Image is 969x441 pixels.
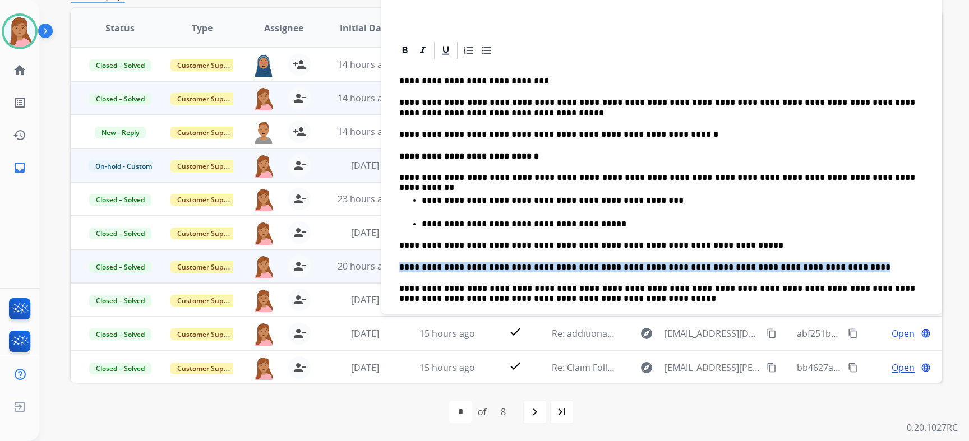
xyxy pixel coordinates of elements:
[89,59,151,71] span: Closed – Solved
[338,92,393,104] span: 14 hours ago
[921,328,931,338] mat-icon: language
[293,159,306,172] mat-icon: person_remove
[552,361,634,374] span: Re: Claim Follow Up
[460,42,477,59] div: Ordered List
[293,327,306,340] mat-icon: person_remove
[338,126,393,138] span: 14 hours ago
[170,328,243,340] span: Customer Support
[555,405,569,419] mat-icon: last_page
[252,289,275,312] img: agent-avatar
[13,161,26,174] mat-icon: inbox
[170,295,243,307] span: Customer Support
[338,260,393,272] span: 20 hours ago
[351,361,379,374] span: [DATE]
[252,154,275,178] img: agent-avatar
[170,59,243,71] span: Customer Support
[338,58,393,71] span: 14 hours ago
[419,361,475,374] span: 15 hours ago
[293,58,306,71] mat-icon: person_add
[89,261,151,273] span: Closed – Solved
[293,91,306,105] mat-icon: person_remove
[293,226,306,239] mat-icon: person_remove
[170,160,243,172] span: Customer Support
[293,361,306,374] mat-icon: person_remove
[4,16,35,47] img: avatar
[528,405,542,419] mat-icon: navigate_next
[95,127,146,138] span: New - Reply
[665,327,760,340] span: [EMAIL_ADDRESS][DOMAIN_NAME]
[351,159,379,171] span: [DATE]
[293,125,306,138] mat-icon: person_add
[252,53,275,77] img: agent-avatar
[892,327,915,340] span: Open
[921,363,931,373] mat-icon: language
[170,363,243,374] span: Customer Support
[767,328,777,338] mat-icon: content_copy
[89,160,165,172] span: On-hold - Customer
[351,294,379,306] span: [DATE]
[252,120,275,144] img: agent-avatar
[509,325,522,338] mat-icon: check
[252,322,275,346] img: agent-avatar
[170,228,243,239] span: Customer Support
[293,293,306,307] mat-icon: person_remove
[351,327,379,340] span: [DATE]
[907,421,958,434] p: 0.20.1027RC
[89,363,151,374] span: Closed – Solved
[13,128,26,142] mat-icon: history
[797,361,967,374] span: bb4627ab-603d-49f7-b435-08f7b5e0bfad
[351,226,379,239] span: [DATE]
[89,194,151,206] span: Closed – Solved
[797,327,966,340] span: abf251b4-fb82-4b82-ab70-5f80a6cd627d
[89,228,151,239] span: Closed – Solved
[338,193,393,205] span: 23 hours ago
[414,42,431,59] div: Italic
[170,93,243,105] span: Customer Support
[396,42,413,59] div: Bold
[264,21,303,35] span: Assignee
[13,96,26,109] mat-icon: list_alt
[89,295,151,307] span: Closed – Solved
[170,261,243,273] span: Customer Support
[13,63,26,77] mat-icon: home
[89,328,151,340] span: Closed – Solved
[509,359,522,373] mat-icon: check
[170,127,243,138] span: Customer Support
[478,405,486,419] div: of
[665,361,760,374] span: [EMAIL_ADDRESS][PERSON_NAME][DOMAIN_NAME]
[552,327,662,340] span: Re: additional information
[192,21,213,35] span: Type
[848,363,858,373] mat-icon: content_copy
[252,356,275,380] img: agent-avatar
[640,361,653,374] mat-icon: explore
[419,327,475,340] span: 15 hours ago
[293,192,306,206] mat-icon: person_remove
[293,259,306,273] mat-icon: person_remove
[437,42,454,59] div: Underline
[892,361,915,374] span: Open
[492,401,515,423] div: 8
[252,255,275,278] img: agent-avatar
[252,188,275,211] img: agent-avatar
[848,328,858,338] mat-icon: content_copy
[105,21,135,35] span: Status
[170,194,243,206] span: Customer Support
[89,93,151,105] span: Closed – Solved
[252,87,275,110] img: agent-avatar
[252,221,275,245] img: agent-avatar
[340,21,390,35] span: Initial Date
[478,42,495,59] div: Bullet List
[767,363,777,373] mat-icon: content_copy
[640,327,653,340] mat-icon: explore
